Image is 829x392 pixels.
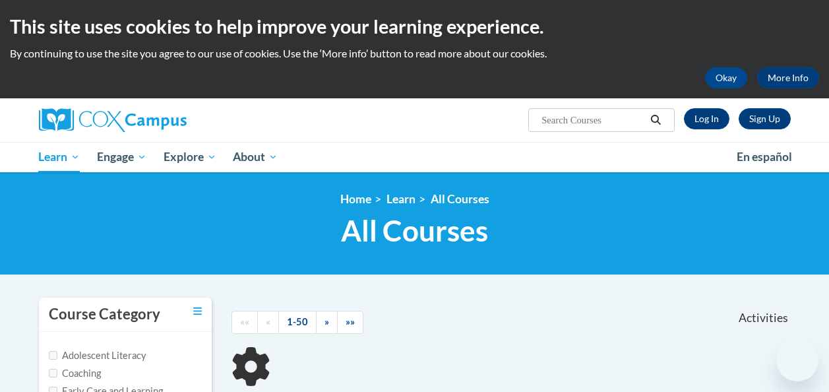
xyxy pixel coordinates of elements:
div: Main menu [29,142,801,172]
a: Learn [386,192,415,206]
a: Previous [257,311,279,334]
a: Cox Campus [39,108,276,132]
a: Begining [231,311,258,334]
span: En español [737,150,792,164]
span: «« [240,316,249,327]
span: All Courses [341,213,488,248]
span: « [266,316,270,327]
label: Adolescent Literacy [49,348,146,363]
input: Search Courses [540,112,646,128]
input: Checkbox for Options [49,351,57,360]
a: Explore [155,142,225,172]
a: About [224,142,286,172]
h2: This site uses cookies to help improve your learning experience. [10,13,819,40]
a: Next [316,311,338,334]
span: »» [346,316,355,327]
span: Engage [97,149,146,165]
a: 1-50 [278,311,317,334]
button: Okay [705,67,747,88]
iframe: Button to launch messaging window [776,339,818,381]
a: Toggle collapse [193,304,202,319]
a: Engage [88,142,155,172]
label: Coaching [49,366,101,381]
p: By continuing to use the site you agree to our use of cookies. Use the ‘More info’ button to read... [10,46,819,61]
h3: Course Category [49,304,160,325]
a: Register [739,108,791,129]
a: Log In [684,108,729,129]
span: Learn [38,149,80,165]
a: More Info [757,67,819,88]
a: End [337,311,363,334]
a: Home [340,192,371,206]
a: En español [728,143,801,171]
button: Search [646,112,665,128]
a: All Courses [431,192,489,206]
a: Learn [30,142,89,172]
input: Checkbox for Options [49,369,57,377]
span: About [233,149,278,165]
img: Cox Campus [39,108,187,132]
span: Explore [164,149,216,165]
span: » [324,316,329,327]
